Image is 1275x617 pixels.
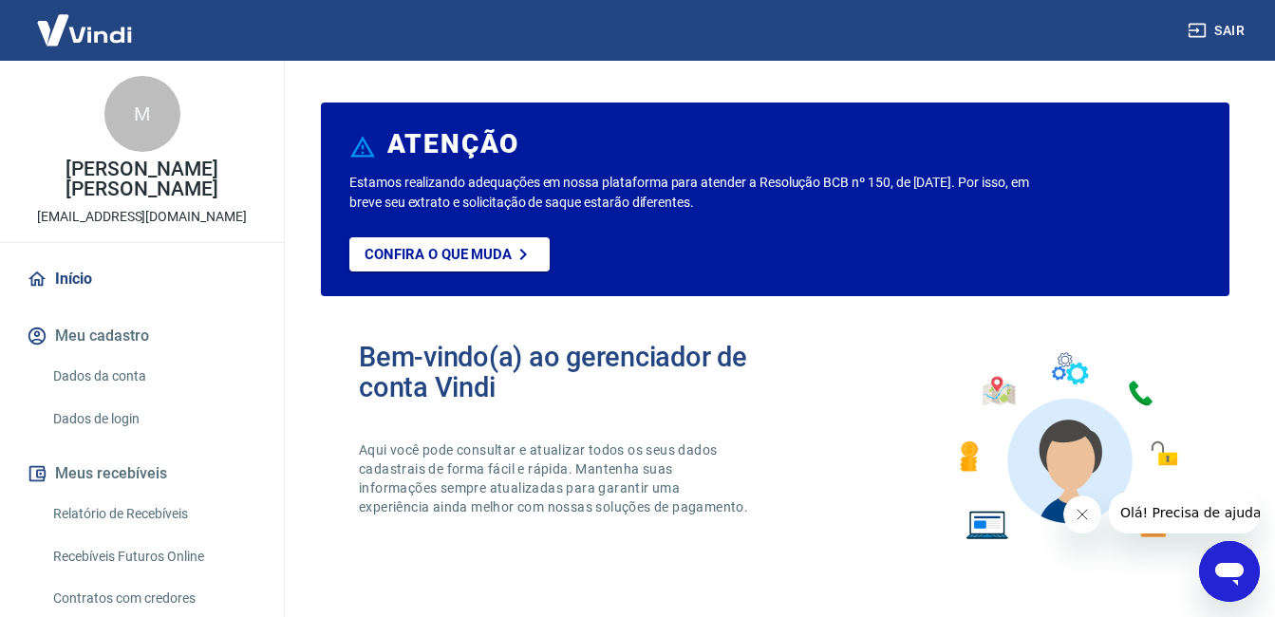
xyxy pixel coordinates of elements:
p: Estamos realizando adequações em nossa plataforma para atender a Resolução BCB nº 150, de [DATE].... [349,173,1031,213]
p: [PERSON_NAME] [PERSON_NAME] [15,159,269,199]
p: [EMAIL_ADDRESS][DOMAIN_NAME] [37,207,247,227]
a: Confira o que muda [349,237,550,271]
iframe: Botão para abrir a janela de mensagens [1199,541,1260,602]
a: Dados de login [46,400,261,439]
p: Confira o que muda [365,246,512,263]
img: Vindi [23,1,146,59]
a: Recebíveis Futuros Online [46,537,261,576]
a: Dados da conta [46,357,261,396]
p: Aqui você pode consultar e atualizar todos os seus dados cadastrais de forma fácil e rápida. Mant... [359,440,752,516]
div: M [104,76,180,152]
button: Sair [1184,13,1252,48]
span: Olá! Precisa de ajuda? [11,13,159,28]
h6: ATENÇÃO [387,135,519,154]
iframe: Fechar mensagem [1063,495,1101,533]
button: Meus recebíveis [23,453,261,495]
iframe: Mensagem da empresa [1109,492,1260,533]
img: Imagem de um avatar masculino com diversos icones exemplificando as funcionalidades do gerenciado... [943,342,1191,552]
button: Meu cadastro [23,315,261,357]
a: Relatório de Recebíveis [46,495,261,533]
a: Início [23,258,261,300]
h2: Bem-vindo(a) ao gerenciador de conta Vindi [359,342,776,402]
